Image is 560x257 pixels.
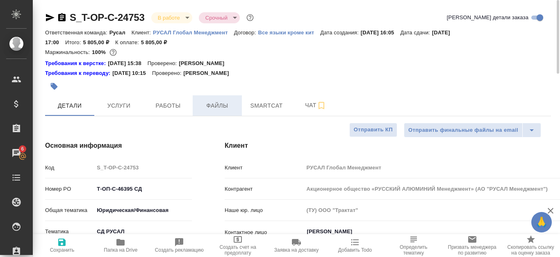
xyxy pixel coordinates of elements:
[141,39,173,45] p: 5 805,00 ₽
[349,123,397,137] button: Отправить КП
[404,123,523,138] button: Отправить финальные файлы на email
[148,101,188,111] span: Работы
[70,12,145,23] a: S_T-OP-C-24753
[108,59,148,68] p: [DATE] 15:38
[320,29,360,36] p: Дата создания:
[155,14,182,21] button: В работе
[151,12,192,23] div: В работе
[258,29,320,36] a: Все языки кроме кит
[45,77,63,95] button: Добавить тэг
[361,29,401,36] p: [DATE] 16:05
[389,244,438,256] span: Определить тематику
[234,29,258,36] p: Договор:
[33,234,91,257] button: Сохранить
[447,14,528,22] span: [PERSON_NAME] детали заказа
[45,141,192,151] h4: Основная информация
[104,247,137,253] span: Папка на Drive
[247,101,286,111] span: Smartcat
[45,69,112,77] a: Требования к переводу:
[155,247,204,253] span: Создать рекламацию
[274,247,319,253] span: Заявка на доставку
[45,59,108,68] div: Нажми, чтобы открыть папку с инструкцией
[408,126,518,135] span: Отправить финальные файлы на email
[94,162,192,174] input: Пустое поле
[2,143,31,163] a: 6
[267,234,326,257] button: Заявка на доставку
[531,212,552,232] button: 🙏
[108,47,118,58] button: 0.00 RUB;
[45,206,94,214] p: Общая тематика
[153,29,234,36] a: РУСАЛ Глобал Менеджмент
[245,12,255,23] button: Доп статусы указывают на важность/срочность заказа
[225,206,304,214] p: Наше юр. лицо
[16,145,29,153] span: 6
[45,185,94,193] p: Номер PO
[209,234,267,257] button: Создать счет на предоплату
[50,247,75,253] span: Сохранить
[152,69,184,77] p: Проверено:
[109,29,132,36] p: Русал
[45,164,94,172] p: Код
[225,228,304,237] p: Контактное лицо
[45,59,108,68] a: Требования к верстке:
[45,29,109,36] p: Ответственная команда:
[94,203,192,217] div: Юридическая/Финансовая
[535,214,549,231] span: 🙏
[150,234,209,257] button: Создать рекламацию
[443,234,501,257] button: Призвать менеджера по развитию
[338,247,372,253] span: Добавить Todo
[183,69,235,77] p: [PERSON_NAME]
[50,101,89,111] span: Детали
[45,69,112,77] div: Нажми, чтобы открыть папку с инструкцией
[112,69,152,77] p: [DATE] 10:15
[203,14,230,21] button: Срочный
[45,13,55,23] button: Скопировать ссылку для ЯМессенджера
[92,49,108,55] p: 100%
[214,244,262,256] span: Создать счет на предоплату
[400,29,432,36] p: Дата сдачи:
[45,49,92,55] p: Маржинальность:
[316,101,326,110] svg: Подписаться
[45,228,94,236] p: Тематика
[404,123,541,138] div: split button
[225,185,304,193] p: Контрагент
[198,101,237,111] span: Файлы
[83,39,115,45] p: 5 805,00 ₽
[115,39,141,45] p: К оплате:
[99,101,139,111] span: Услуги
[179,59,230,68] p: [PERSON_NAME]
[501,234,560,257] button: Скопировать ссылку на оценку заказа
[148,59,179,68] p: Проверено:
[448,244,496,256] span: Призвать менеджера по развитию
[199,12,240,23] div: В работе
[384,234,443,257] button: Определить тематику
[91,234,150,257] button: Папка на Drive
[65,39,83,45] p: Итого:
[506,244,555,256] span: Скопировать ссылку на оценку заказа
[326,234,384,257] button: Добавить Todo
[94,225,192,239] div: СД РУСАЛ
[225,141,551,151] h4: Клиент
[132,29,153,36] p: Клиент:
[225,164,304,172] p: Клиент
[296,100,335,110] span: Чат
[94,183,192,195] input: ✎ Введи что-нибудь
[57,13,67,23] button: Скопировать ссылку
[354,125,393,135] span: Отправить КП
